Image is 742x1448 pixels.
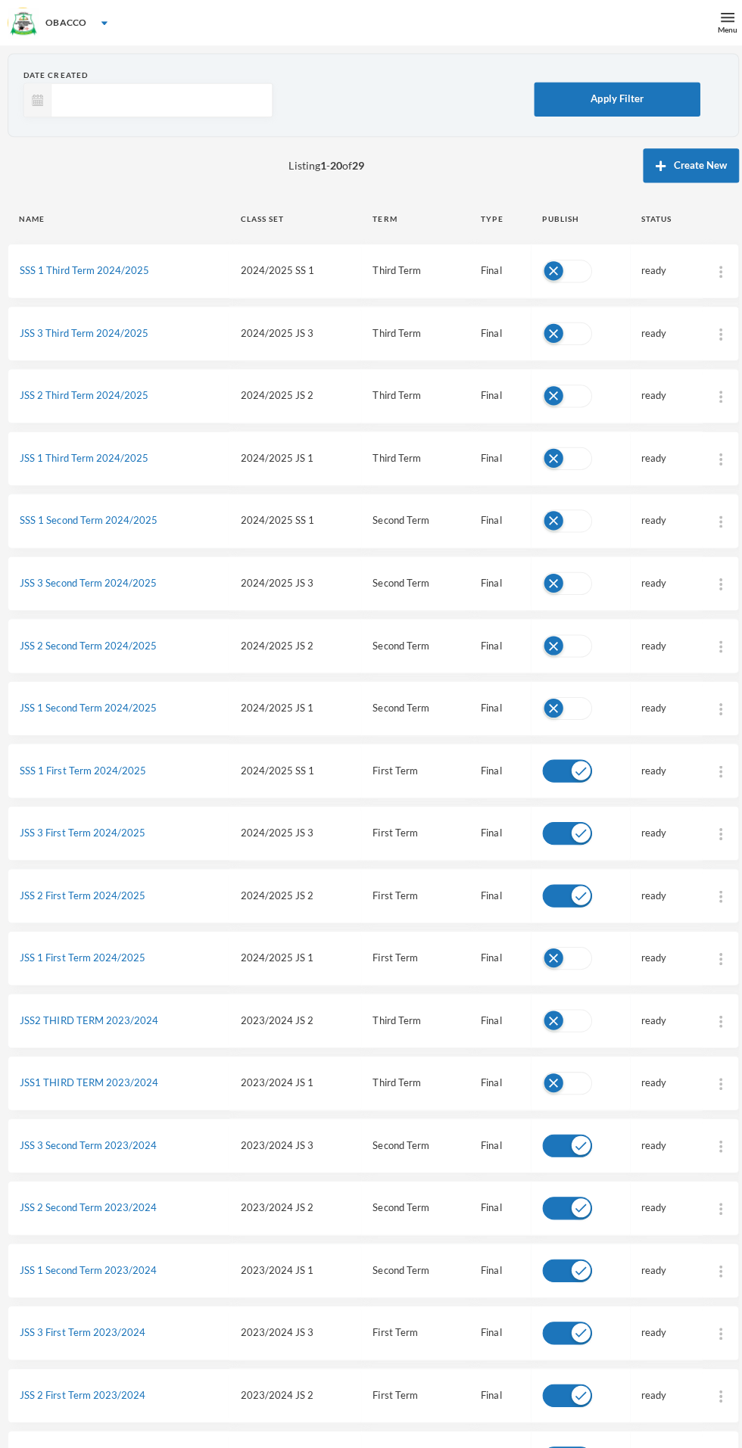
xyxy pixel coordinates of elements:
div: OBACCO [45,16,86,30]
td: 2024/2025 JS 2 [228,863,359,917]
th: Publish [528,201,626,235]
td: First Term [359,925,466,979]
a: JSS 1 Second Term 2024/2025 [20,697,156,709]
a: JSS 1 Second Term 2023/2024 [20,1256,156,1268]
a: JSS 3 Second Term 2023/2024 [20,1132,156,1144]
td: Second Term [359,553,466,607]
td: Final [466,1297,528,1352]
td: Final [466,1111,528,1166]
div: Date Created [23,69,271,80]
td: ready [626,242,699,297]
a: JSS 2 First Term 2023/2024 [20,1380,145,1392]
td: ready [626,863,699,917]
td: ready [626,925,699,979]
a: JSS 2 Second Term 2024/2025 [20,635,156,647]
img: logo [8,8,39,39]
td: ready [626,739,699,793]
td: 2024/2025 SS 1 [228,242,359,297]
td: 2023/2024 JS 2 [228,1173,359,1228]
a: JSS 2 Second Term 2023/2024 [20,1194,156,1206]
img: ... [715,1319,718,1331]
td: Final [466,677,528,731]
td: ready [626,428,699,483]
td: ready [626,987,699,1042]
td: Final [466,925,528,979]
img: ... [715,1133,718,1145]
img: ... [715,388,718,400]
td: ready [626,1297,699,1352]
td: Second Term [359,677,466,731]
td: ready [626,677,699,731]
img: ... [715,637,718,649]
img: ... [715,264,718,276]
td: Final [466,428,528,483]
a: JSS 1 Third Term 2024/2025 [20,449,148,461]
th: Class Set [228,201,359,235]
a: JSS2 THIRD TERM 2023/2024 [20,1007,157,1020]
td: 2023/2024 JS 2 [228,987,359,1042]
a: JSS 3 First Term 2024/2025 [20,821,145,833]
td: Third Term [359,1049,466,1104]
td: ready [626,553,699,607]
td: Second Term [359,490,466,545]
td: Final [466,490,528,545]
td: Final [466,304,528,359]
td: Final [466,863,528,917]
td: First Term [359,1359,466,1414]
td: ready [626,615,699,669]
img: ... [715,761,718,773]
td: Third Term [359,366,466,421]
td: Final [466,242,528,297]
td: 2024/2025 SS 1 [228,739,359,793]
td: ready [626,1049,699,1104]
img: ... [715,1195,718,1207]
td: ready [626,490,699,545]
td: 2024/2025 JS 1 [228,925,359,979]
td: ready [626,1235,699,1290]
td: ready [626,1359,699,1414]
td: Final [466,1173,528,1228]
td: ready [626,304,699,359]
b: 29 [350,158,362,171]
td: 2023/2024 JS 3 [228,1297,359,1352]
a: JSS1 THIRD TERM 2023/2024 [20,1070,157,1082]
a: JSS 2 First Term 2024/2025 [20,883,145,895]
a: SSS 1 Third Term 2024/2025 [20,263,148,275]
td: 2024/2025 JS 2 [228,366,359,421]
a: JSS 3 First Term 2023/2024 [20,1318,145,1330]
td: Third Term [359,428,466,483]
img: ... [715,1009,718,1021]
b: 20 [328,158,340,171]
td: 2023/2024 JS 3 [228,1111,359,1166]
td: Second Term [359,1235,466,1290]
td: Final [466,615,528,669]
a: JSS 2 Third Term 2024/2025 [20,387,148,399]
span: Listing - of [287,157,362,173]
td: Final [466,801,528,855]
button: Apply Filter [531,82,696,116]
td: 2024/2025 JS 3 [228,553,359,607]
td: 2024/2025 JS 3 [228,801,359,855]
th: Name [8,201,228,235]
td: Third Term [359,304,466,359]
img: ... [715,1071,718,1083]
img: ... [715,450,718,462]
td: 2024/2025 JS 2 [228,615,359,669]
td: Second Term [359,615,466,669]
td: 2024/2025 JS 1 [228,677,359,731]
img: ... [715,326,718,338]
td: 2023/2024 JS 2 [228,1359,359,1414]
td: Second Term [359,1173,466,1228]
td: Final [466,1235,528,1290]
td: First Term [359,801,466,855]
a: JSS 3 Third Term 2024/2025 [20,325,148,337]
img: ... [715,947,718,959]
img: ... [715,699,718,711]
button: Create New [639,148,734,182]
img: ... [715,1381,718,1394]
th: Type [466,201,528,235]
td: Final [466,739,528,793]
td: 2023/2024 JS 1 [228,1049,359,1104]
td: First Term [359,739,466,793]
td: ready [626,366,699,421]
